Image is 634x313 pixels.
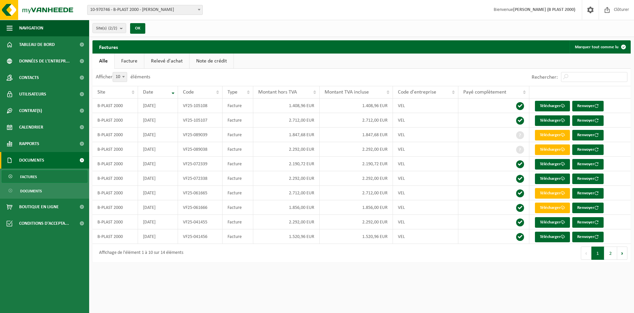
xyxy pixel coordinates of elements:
span: 10 [113,72,127,82]
a: Télécharger [535,203,570,213]
span: Site(s) [96,23,117,33]
td: VF25-041456 [178,229,223,244]
span: Montant TVA incluse [325,90,369,95]
td: VEL [393,142,458,157]
td: B-PLAST 2000 [92,113,138,128]
td: 2.292,00 EUR [320,171,393,186]
td: B-PLAST 2000 [92,200,138,215]
td: 1.847,68 EUR [253,128,320,142]
a: Documents [2,184,88,197]
button: Renvoyer [572,174,604,184]
span: 10-970746 - B-PLAST 2000 - Aurich [87,5,203,15]
td: B-PLAST 2000 [92,98,138,113]
td: 2.712,00 EUR [253,113,320,128]
a: Alle [92,54,114,69]
td: Facture [223,200,253,215]
span: Données de l'entrepr... [19,53,70,69]
label: Rechercher: [532,75,558,80]
button: Renvoyer [572,144,604,155]
td: Facture [223,171,253,186]
span: Conditions d'accepta... [19,215,69,232]
span: Site [97,90,105,95]
td: 2.712,00 EUR [253,186,320,200]
td: VEL [393,215,458,229]
button: Renvoyer [572,232,604,242]
td: VEL [393,200,458,215]
td: B-PLAST 2000 [92,142,138,157]
td: 2.292,00 EUR [253,215,320,229]
a: Relevé d'achat [144,54,189,69]
td: 1.408,96 EUR [320,98,393,113]
button: Renvoyer [572,188,604,199]
td: [DATE] [138,200,178,215]
button: 1 [591,247,604,260]
td: Facture [223,157,253,171]
span: Code [183,90,194,95]
button: Renvoyer [572,130,604,140]
td: [DATE] [138,113,178,128]
td: VF25-089038 [178,142,223,157]
td: [DATE] [138,98,178,113]
span: Boutique en ligne [19,199,59,215]
button: Renvoyer [572,115,604,126]
td: Facture [223,215,253,229]
td: VEL [393,98,458,113]
td: VF25-072339 [178,157,223,171]
td: 1.520,96 EUR [253,229,320,244]
a: Télécharger [535,188,570,199]
td: [DATE] [138,142,178,157]
button: Previous [581,247,591,260]
td: VF25-061666 [178,200,223,215]
td: Facture [223,98,253,113]
td: 1.408,96 EUR [253,98,320,113]
td: 1.847,68 EUR [320,128,393,142]
td: VF25-105107 [178,113,223,128]
button: Site(s)(2/2) [92,23,126,33]
td: 1.856,00 EUR [253,200,320,215]
td: [DATE] [138,157,178,171]
a: Télécharger [535,232,570,242]
a: Télécharger [535,101,570,111]
span: Rapports [19,136,39,152]
td: [DATE] [138,215,178,229]
td: B-PLAST 2000 [92,157,138,171]
td: 2.292,00 EUR [253,171,320,186]
td: B-PLAST 2000 [92,229,138,244]
a: Télécharger [535,174,570,184]
td: 2.712,00 EUR [320,113,393,128]
a: Télécharger [535,130,570,140]
span: Documents [20,185,42,197]
span: Payé complètement [463,90,506,95]
strong: [PERSON_NAME] (B PLAST 2000) [513,7,575,12]
td: VF25-041455 [178,215,223,229]
span: Tableau de bord [19,36,55,53]
a: Télécharger [535,144,570,155]
span: Code d'entreprise [398,90,436,95]
button: Marquer tout comme lu [570,40,630,54]
span: Montant hors TVA [258,90,297,95]
a: Télécharger [535,115,570,126]
td: B-PLAST 2000 [92,186,138,200]
a: Note de crédit [190,54,233,69]
td: 2.190,72 EUR [320,157,393,171]
td: Facture [223,229,253,244]
td: VEL [393,229,458,244]
h2: Factures [92,40,124,53]
td: Facture [223,113,253,128]
button: Next [617,247,627,260]
button: Renvoyer [572,159,604,170]
td: Facture [223,142,253,157]
span: Utilisateurs [19,86,46,102]
span: Contacts [19,69,39,86]
div: Affichage de l'élément 1 à 10 sur 14 éléments [96,247,183,259]
td: 2.292,00 EUR [253,142,320,157]
button: 2 [604,247,617,260]
td: VEL [393,113,458,128]
td: 2.292,00 EUR [320,215,393,229]
span: Date [143,90,153,95]
span: Documents [19,152,44,169]
button: Renvoyer [572,203,604,213]
td: B-PLAST 2000 [92,171,138,186]
td: B-PLAST 2000 [92,128,138,142]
